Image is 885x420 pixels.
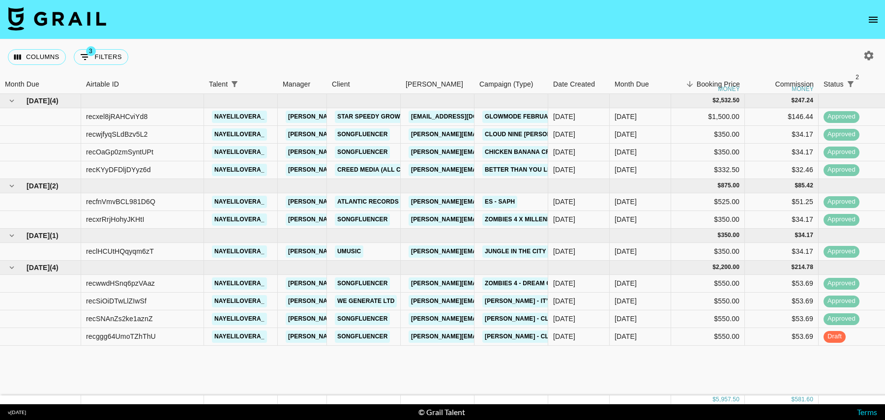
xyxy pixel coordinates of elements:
[409,277,569,290] a: [PERSON_NAME][EMAIL_ADDRESS][DOMAIN_NAME]
[671,310,745,328] div: $550.00
[212,245,267,258] a: nayelilovera_
[697,75,740,94] div: Booking Price
[610,75,671,94] div: Month Due
[824,130,859,139] span: approved
[482,213,584,226] a: Zombies 4 x Millenium Dance
[86,278,155,288] div: recwwdHSnq6pzVAaz
[671,243,745,261] div: $350.00
[615,314,637,324] div: Aug '25
[548,75,610,94] div: Date Created
[286,164,446,176] a: [PERSON_NAME][EMAIL_ADDRESS][DOMAIN_NAME]
[615,112,637,121] div: May '25
[479,75,533,94] div: Campaign (Type)
[409,330,569,343] a: [PERSON_NAME][EMAIL_ADDRESS][DOMAIN_NAME]
[745,328,819,346] div: $53.69
[335,295,397,307] a: We Generate Ltd
[824,197,859,207] span: approved
[286,330,446,343] a: [PERSON_NAME][EMAIL_ADDRESS][DOMAIN_NAME]
[5,94,19,108] button: hide children
[86,147,153,157] div: recOaGp0zmSyntUPt
[775,75,814,94] div: Commission
[745,161,819,179] div: $32.46
[5,75,39,94] div: Month Due
[844,77,857,91] button: Show filters
[482,295,588,307] a: [PERSON_NAME] - It’s Not Over
[27,181,50,191] span: [DATE]
[335,245,363,258] a: Umusic
[286,213,446,226] a: [PERSON_NAME][EMAIL_ADDRESS][DOMAIN_NAME]
[5,179,19,193] button: hide children
[745,144,819,161] div: $34.17
[553,331,575,341] div: 20/08/2025
[792,263,795,271] div: $
[86,46,96,56] span: 3
[824,75,844,94] div: Status
[409,128,569,141] a: [PERSON_NAME][EMAIL_ADDRESS][DOMAIN_NAME]
[335,313,390,325] a: Songfluencer
[86,75,119,94] div: Airtable ID
[482,313,581,325] a: [PERSON_NAME] - Cloud Nine
[409,213,569,226] a: [PERSON_NAME][EMAIL_ADDRESS][DOMAIN_NAME]
[212,295,267,307] a: nayelilovera_
[286,196,446,208] a: [PERSON_NAME][EMAIL_ADDRESS][DOMAIN_NAME]
[712,263,716,271] div: $
[824,215,859,224] span: approved
[212,111,267,123] a: nayelilovera_
[615,75,649,94] div: Month Due
[824,314,859,324] span: approved
[482,164,624,176] a: better than you left me [PERSON_NAME]
[716,395,739,404] div: 5,957.50
[615,278,637,288] div: Aug '25
[683,77,697,91] button: Sort
[409,111,519,123] a: [EMAIL_ADDRESS][DOMAIN_NAME]
[671,275,745,293] div: $550.00
[745,293,819,310] div: $53.69
[286,111,446,123] a: [PERSON_NAME][EMAIL_ADDRESS][DOMAIN_NAME]
[228,77,241,91] button: Show filters
[745,211,819,229] div: $34.17
[86,112,147,121] div: recxel8jRAHCviYd8
[615,296,637,306] div: Aug '25
[482,128,577,141] a: Cloud Nine [PERSON_NAME]
[745,243,819,261] div: $34.17
[335,277,390,290] a: Songfluencer
[553,214,575,224] div: 03/06/2025
[86,296,147,306] div: recSiOiDTwLlZIwSf
[50,96,59,106] span: ( 4 )
[50,181,59,191] span: ( 2 )
[792,86,814,92] div: money
[615,331,637,341] div: Aug '25
[286,146,446,158] a: [PERSON_NAME][EMAIL_ADDRESS][DOMAIN_NAME]
[553,75,595,94] div: Date Created
[671,293,745,310] div: $550.00
[553,165,575,175] div: 29/04/2025
[86,129,148,139] div: recwjfyqSLdBzv5L2
[409,313,569,325] a: [PERSON_NAME][EMAIL_ADDRESS][DOMAIN_NAME]
[27,96,50,106] span: [DATE]
[853,72,862,82] span: 2
[209,75,228,94] div: Talent
[482,277,585,290] a: Zombies 4 - Dream Come True
[286,295,446,307] a: [PERSON_NAME][EMAIL_ADDRESS][DOMAIN_NAME]
[332,75,350,94] div: Client
[482,330,586,343] a: [PERSON_NAME] - Cloud Nine 2
[615,246,637,256] div: Jul '25
[718,86,740,92] div: money
[335,128,390,141] a: Songfluencer
[482,146,613,158] a: Chicken Banana CrazyMusicChannel
[671,211,745,229] div: $350.00
[409,245,619,258] a: [PERSON_NAME][EMAIL_ADDRESS][PERSON_NAME][DOMAIN_NAME]
[27,231,50,240] span: [DATE]
[671,126,745,144] div: $350.00
[615,197,637,207] div: Jun '25
[553,147,575,157] div: 06/05/2025
[824,332,846,341] span: draft
[745,275,819,293] div: $53.69
[335,146,390,158] a: Songfluencer
[335,196,401,208] a: Atlantic Records
[406,75,463,94] div: [PERSON_NAME]
[824,112,859,121] span: approved
[745,108,819,126] div: $146.44
[795,395,813,404] div: 581.60
[228,77,241,91] div: 1 active filter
